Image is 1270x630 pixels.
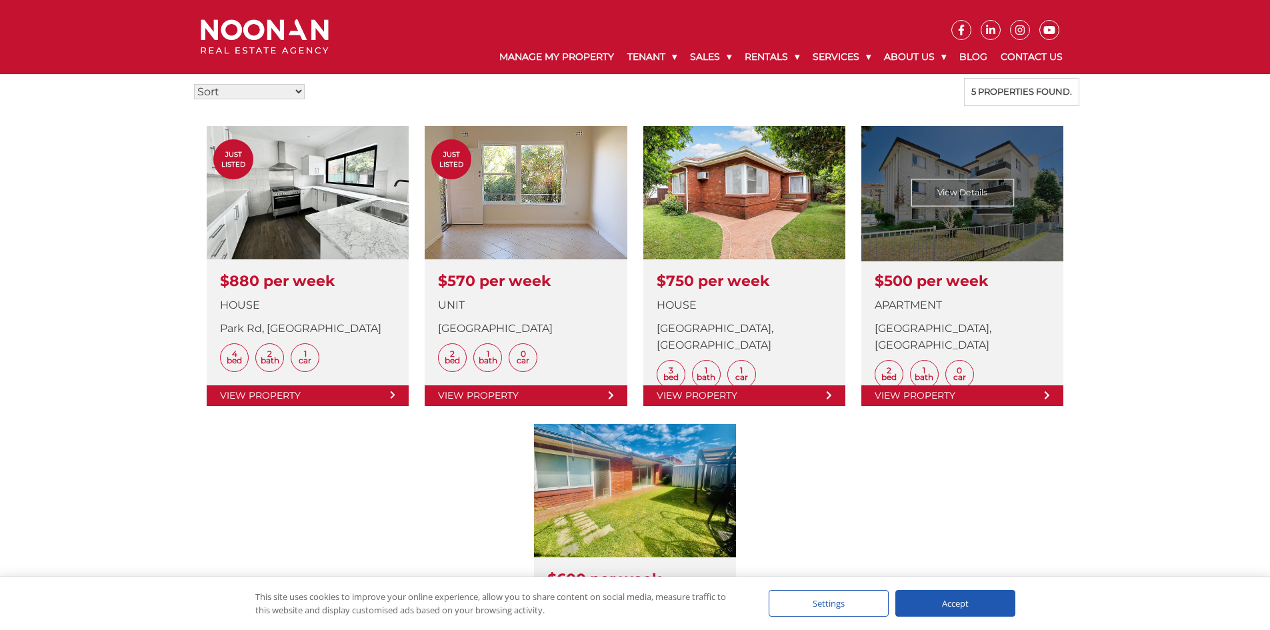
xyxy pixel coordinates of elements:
a: Rentals [738,40,806,74]
div: This site uses cookies to improve your online experience, allow you to share content on social me... [255,590,742,617]
div: Accept [895,590,1015,617]
a: Contact Us [994,40,1069,74]
img: Noonan Real Estate Agency [201,19,329,55]
a: Tenant [621,40,683,74]
a: Sales [683,40,738,74]
a: Blog [953,40,994,74]
select: Sort Listings [194,84,305,99]
a: Manage My Property [493,40,621,74]
a: About Us [877,40,953,74]
div: Settings [769,590,889,617]
span: Just Listed [431,149,471,169]
span: Just Listed [213,149,253,169]
div: 5 properties found. [964,78,1079,106]
a: Services [806,40,877,74]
